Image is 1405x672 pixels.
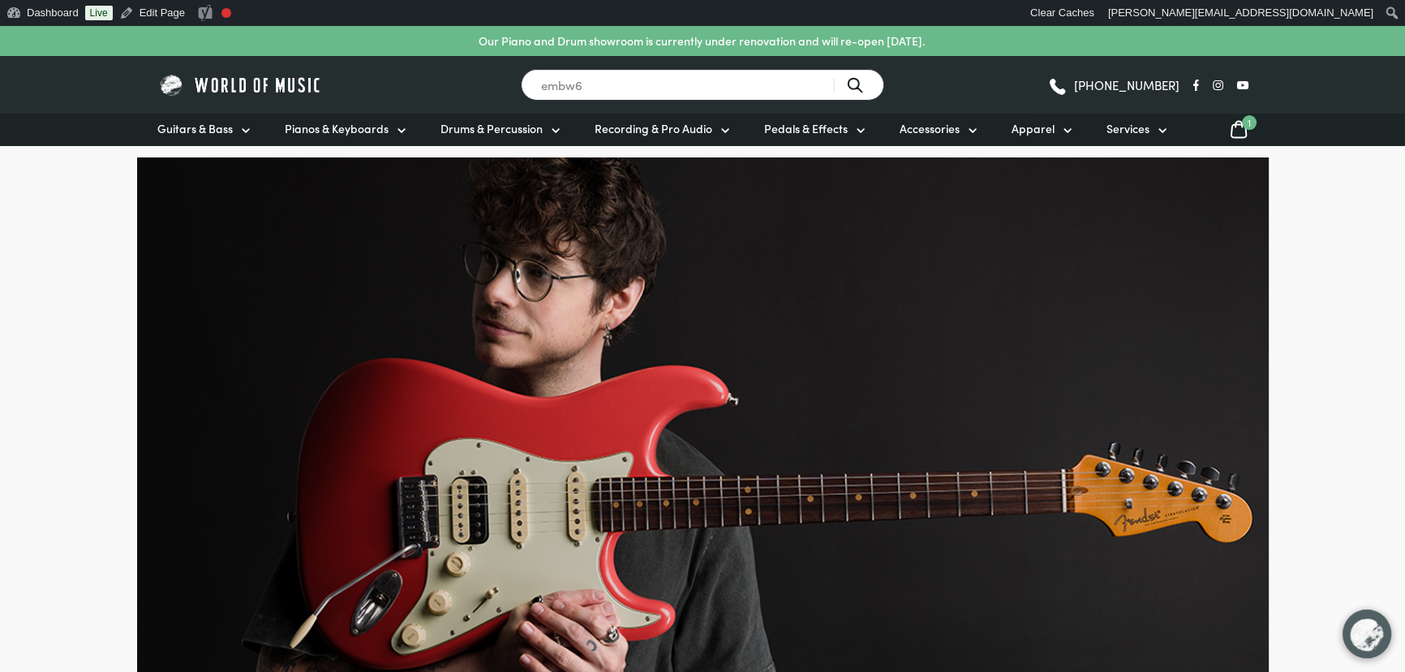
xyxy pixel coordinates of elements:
span: Apparel [1012,120,1055,137]
span: [PHONE_NUMBER] [1074,79,1179,91]
span: Drums & Percussion [440,120,543,137]
a: [PHONE_NUMBER] [1047,73,1179,97]
p: Our Piano and Drum showroom is currently under renovation and will re-open [DATE]. [479,32,925,50]
span: Services [1106,120,1149,137]
input: Search for a product ... [521,69,884,101]
span: Guitars & Bass [157,120,233,137]
iframe: Chat with our support team [1332,599,1405,672]
img: World of Music [157,72,324,97]
span: Pedals & Effects [764,120,848,137]
a: Live [85,6,113,20]
span: Recording & Pro Audio [595,120,712,137]
span: Pianos & Keyboards [285,120,389,137]
span: 1 [1242,115,1257,130]
div: Needs improvement [221,8,231,18]
span: Accessories [900,120,960,137]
